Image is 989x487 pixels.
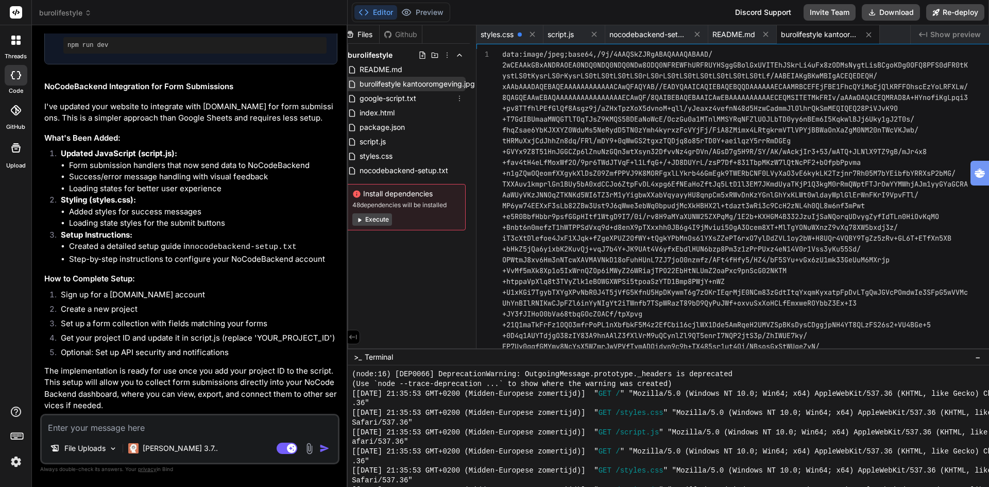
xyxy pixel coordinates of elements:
h3: What's Been Added: [44,132,337,144]
span: +fav4tH4eLfMoxWf2O/9pr6TWdJTVqF+l1LfqG+/+JD8DUYrL/ [502,158,708,167]
li: Optional: Set up API security and notifications [53,347,337,361]
span: [[DATE] 21:35:53 GMT+0200 (Midden-Europese zomertijd)] " [352,466,599,476]
span: +T7GdIBUmaaMWQGTlTOqTJsZ9KMQS5BDEaNoWcE/OczGu0a1MT [502,114,708,124]
span: package.json [359,121,406,133]
span: [[DATE] 21:35:53 GMT+0200 (Midden-Europese zomertijd)] " [352,428,599,438]
span: +nWZ [708,277,725,286]
div: Files [342,29,379,40]
p: [PERSON_NAME] 3.7.. [143,443,218,454]
span: +21Q1maTkFrFz1OQO3mfrPoPL1nXbfbkF5M4z2EfCbi16cjlWX [502,320,708,329]
span: FP7Uy0qqfGMYmv8NcYsX5WZmrJwVPVfTymADOidvn9c9h+TX48 [502,342,708,351]
pre: npm run dev [67,41,322,49]
label: code [9,87,23,95]
img: Claude 3.7 Sonnet (Anthropic) [128,443,139,454]
span: burolifestyle kantooromgeving.jpg [359,78,476,90]
span: Install dependencies [352,189,459,199]
span: TXXAuv1kmprlGn1BUy5bA0xdCCJo6ZtpFvDL4xpg6EfNEaHoZf [502,179,708,189]
span: / [616,447,620,457]
img: icon [319,443,330,454]
p: The implementation is ready for use once you add your project ID to the script. This setup will a... [44,365,337,412]
span: tJq5LtD1l3EM7JKmdUyaTKjP1Q3kgM0rRmQWptFTJrDwYYMWhj [708,179,914,189]
span: [[DATE] 21:35:53 GMT+0200 (Midden-Europese zomertijd)] " [352,408,599,418]
span: script.js [548,29,574,40]
label: threads [5,52,27,61]
button: Re-deploy [926,4,984,21]
span: AJm1yyGYaGCRA [914,179,968,189]
span: X2l+tdazt3wRi3c9CcH2zNL4h0QL8w6nf3mPwt [708,201,865,210]
span: 1Dde5AmRqeH2UMVZSpBKsDysCDggjpNH4YT8QLzFS26s2+VU4B [708,320,914,329]
button: Editor [354,5,397,20]
span: +VvMf5mXk8Xp1o5IxWrnQZOp6iMWyZ26WRiajTPO22EbHtNLUm [502,266,708,275]
span: GET [599,466,611,476]
span: /script.js [616,428,659,438]
span: script.js [359,136,387,148]
span: pCm5xRWvDnKzYGnlGhYxKLWt0wldayWplGlErWnFKrI9VpvFTl [708,190,914,199]
div: Github [380,29,422,40]
span: bzp8Pm3z1zPrPUxz4eN14V0r1Vss3yKu55Sd/ [708,244,861,254]
span: 5sr1ut4Oi/NBsosGxStWUgeZyN/ [708,342,820,351]
span: 48 dependencies will be installed [352,201,459,209]
span: nrI7NQP2jtS3p/ZhIWUE7ky/ [708,331,807,340]
span: data:image/jpeg;base64,/9j/4AAQSkZJRgABAQAAAQABAAD [502,49,708,59]
span: Ie3SFpG5wVVMc [914,288,968,297]
span: [[DATE] 21:35:53 GMT+0200 (Midden-Europese zomertijd)] " [352,389,599,399]
li: Loading state styles for the submit buttons [69,217,337,229]
span: UhYnBIlRNIKwCJpFZl6inYyNIgYt2iTWnfb7TSpWRazT89bD9Q [502,298,708,308]
span: +Bnbt6n0mefzT1hWTPPSdVxq9d+d8enX9pTXxxhh0JB6g4I9jM [502,223,708,232]
span: Safari/537.36" [352,476,413,485]
span: Show preview [930,29,981,40]
span: Z2oaPxc9pnScG02NKTM [708,266,787,275]
button: Execute [352,213,392,226]
span: /styles.css [616,466,663,476]
span: D0Y+aeilqzY5rrRmDGEg [708,136,791,145]
span: 2wCEAAkGBxANDRAOEA0NDQ0NDQ0NDQ0NDw8ODQ0NFREWFhURFR [502,60,708,70]
h3: How to Complete Setup: [44,273,337,285]
strong: Styling (styles.css): [61,195,136,205]
code: nocodebackend-setup.txt [190,243,297,251]
span: AaWUyVKzJNNOqZTKNKd5WI6TZ3rM1yYigbwXXabVqyayyHU8qn [502,190,708,199]
span: FQ8PFS0dFR0tK [914,60,968,70]
span: ZXPqMg/1E2b+KXHGM4B332JzuIjSaNQorqUDvygZyfIdTLn0Hi [708,212,914,221]
span: +ETfXn5XB [914,233,951,243]
span: burolifestyle kantooromgeving.jpg [781,29,858,40]
span: − [975,352,981,362]
span: +GVYx9Z8T51HnJGGCZp6lZnuNzGQn3wtXsyn32DfvvNz4grDVn [502,147,708,156]
span: Ge+5 [914,320,931,329]
h2: NoCodeBackend Integration for Form Submissions [44,81,337,93]
span: nocodebackend-setup.txt [359,164,449,177]
span: Safari/537.36" [352,418,413,428]
span: mEgk9TWERbCNF0LVyXaO3vE6kykLK2Tzjnr7Rh05M7bYEibfbY [708,169,914,178]
li: Added styles for success messages [69,206,337,218]
span: OvKqMO [914,212,939,221]
span: +e5R0BbfHbbr9psfGGpHItf1WtgD9I7/0i/rv8H9aMYaXUNW25 [502,212,708,221]
li: Step-by-step instructions to configure your NoCodeBackend account [69,254,337,265]
div: 1 [476,49,489,60]
span: README.md [359,63,403,76]
li: Form submission handlers that now send data to NoCodeBackend [69,160,337,172]
span: /FiA8ZMimx4LRtgkrmVTlVPYjBBWaOnXaZgM0NM20nTWcVKJwb [708,125,914,135]
span: 8QAGQEAAwEBAQAAAAAAAAAAAAAAAAECAwQF/8QAIBEBAQEBAAI [502,93,708,102]
div: Discord Support [729,4,797,21]
span: viui5OgA3Ocem8XT+MlTgYONuWXnzZ9vXq78XW5bxdj3z/ [708,223,898,232]
span: burolifestyle [348,50,393,60]
span: +JY3fJIHoO0bVa68tbqGOcZOACf/tpXpvg [502,309,642,318]
button: − [973,349,983,365]
li: Success/error message handling with visual feedback [69,171,337,183]
span: Terminal [365,352,393,362]
li: Set up a form collection with fields matching your forms [53,318,337,332]
span: >_ [354,352,362,362]
strong: Setup Instructions: [61,230,132,240]
span: GET [599,428,611,438]
span: zsP7Df+831TbpMKzW7lQtNcPF2+bOfpbPpvma [708,158,861,167]
p: File Uploads [64,443,106,454]
span: nlMMSYRqNFZlUOJLbTD0yy6nBEm6I5KqkwlBJj6Uky1gJ2T0s/ [708,114,914,124]
span: /styles.css [616,408,663,418]
li: Loading states for better user experience [69,183,337,195]
img: settings [7,453,25,471]
img: Pick Models [109,444,117,453]
span: (Use `node --trace-deprecation ...` to show where the warning was created) [352,379,672,389]
span: / [616,389,620,399]
span: /AGsD7g5H9R/SY/AK/wAckjIr3+53/wATQ+JLNlX9TZ9gB/mJr [708,147,914,156]
button: Download [862,4,920,21]
li: Created a detailed setup guide in [69,241,337,254]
